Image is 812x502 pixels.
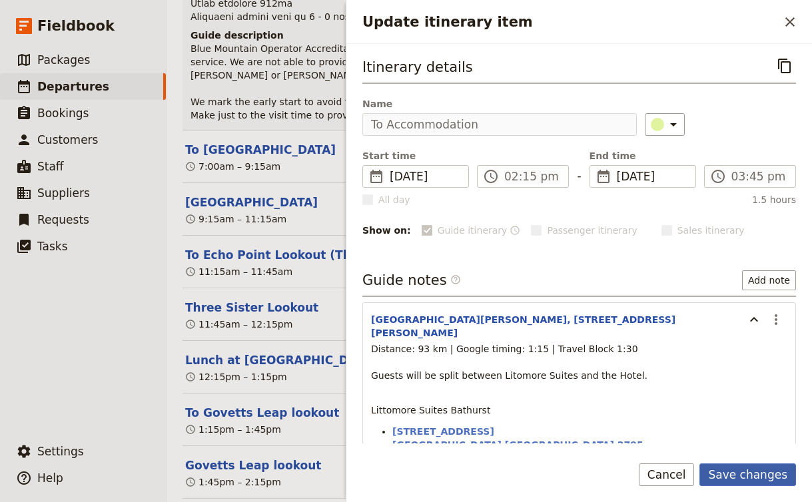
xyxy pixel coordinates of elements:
[185,142,336,158] button: Edit this itinerary item
[371,313,738,340] button: [GEOGRAPHIC_DATA][PERSON_NAME], [STREET_ADDRESS][PERSON_NAME]
[37,53,90,67] span: Packages
[37,16,115,36] span: Fieldbook
[371,344,638,354] span: Distance: 93 km | Google timing: 1:15 | Travel Block 1:30
[362,12,779,32] h2: Update itinerary item
[438,224,508,237] span: Guide itinerary
[752,193,796,206] span: 1.5 hours
[191,29,791,42] h4: Guide description
[185,352,377,368] button: Edit this itinerary item
[362,270,461,290] h3: Guide notes
[450,274,461,285] span: ​
[362,57,473,77] h3: Itinerary details
[185,370,287,383] div: 12:15pm – 1:15pm
[390,168,460,184] span: [DATE]
[185,405,339,421] button: Edit this itinerary item
[392,439,643,450] span: [GEOGRAPHIC_DATA] [GEOGRAPHIC_DATA] 2795
[504,168,560,184] input: ​
[371,405,490,415] span: Littomore Suites Bathurst
[185,247,425,263] button: Edit this itinerary item
[773,55,796,77] button: Copy itinerary item
[185,212,286,226] div: 9:15am – 11:15am
[37,160,64,173] span: Staff
[590,149,696,162] span: End time
[185,318,292,331] div: 11:45am – 12:15pm
[185,194,318,210] button: Edit this itinerary item
[37,133,98,146] span: Customers
[185,265,292,278] div: 11:15am – 11:45am
[362,97,637,111] span: Name
[639,463,695,486] button: Cancel
[392,426,494,437] span: [STREET_ADDRESS]
[185,160,280,173] div: 7:00am – 9:15am
[677,224,745,237] span: Sales itinerary
[37,471,63,485] span: Help
[710,168,726,184] span: ​
[37,186,90,200] span: Suppliers
[368,168,384,184] span: ​
[510,222,520,238] button: Time shown on guide itinerary
[378,193,410,206] span: All day
[362,113,637,136] input: Name
[645,113,685,136] button: ​
[547,224,637,237] span: Passenger itinerary
[185,423,281,436] div: 1:15pm – 1:45pm
[185,475,281,489] div: 1:45pm – 2:15pm
[699,463,796,486] button: Save changes
[617,168,687,184] span: [DATE]
[362,224,411,237] div: Show on:
[652,117,681,132] div: ​
[371,370,647,381] span: Guests will be split between Litomore Suites and the Hotel.
[779,11,801,33] button: Close drawer
[392,426,643,450] a: [STREET_ADDRESS][GEOGRAPHIC_DATA] [GEOGRAPHIC_DATA] 2795
[37,445,84,458] span: Settings
[37,107,89,120] span: Bookings
[37,80,109,93] span: Departures
[37,213,89,226] span: Requests
[765,308,787,331] button: Actions
[185,457,321,473] button: Edit this itinerary item
[596,168,611,184] span: ​
[742,270,796,290] button: Add note
[450,274,461,290] span: ​
[191,43,791,121] span: Blue Mountain Operator Accreditation—we do not have that. Therefore, our service at [GEOGRAPHIC_D...
[37,240,68,253] span: Tasks
[577,168,581,188] span: -
[185,300,318,316] button: Edit this itinerary item
[362,149,469,162] span: Start time
[483,168,499,184] span: ​
[731,168,787,184] input: ​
